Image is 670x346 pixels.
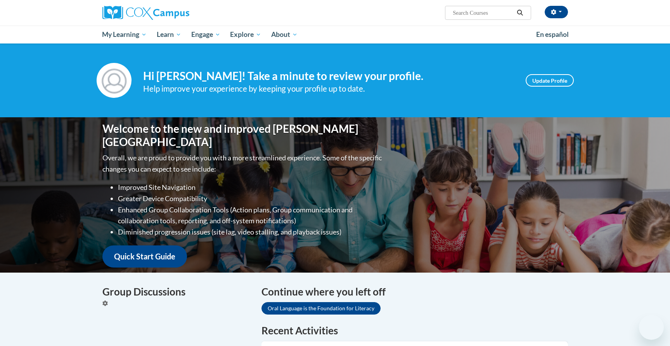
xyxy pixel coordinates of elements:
input: Search Courses [452,8,514,17]
button: Search [514,8,526,17]
li: Diminished progression issues (site lag, video stalling, and playback issues) [118,226,384,238]
button: Account Settings [545,6,568,18]
p: Overall, we are proud to provide you with a more streamlined experience. Some of the specific cha... [102,152,384,175]
div: Help improve your experience by keeping your profile up to date. [143,82,514,95]
a: Oral Language is the Foundation for Literacy [261,302,381,315]
li: Improved Site Navigation [118,182,384,193]
a: Quick Start Guide [102,245,187,268]
a: About [266,26,303,43]
a: En español [531,26,574,43]
span: En español [536,30,569,38]
span: My Learning [102,30,147,39]
a: My Learning [97,26,152,43]
iframe: Button to launch messaging window [639,315,664,340]
a: Update Profile [526,74,574,87]
a: Engage [186,26,225,43]
li: Greater Device Compatibility [118,193,384,204]
div: Main menu [91,26,580,43]
li: Enhanced Group Collaboration Tools (Action plans, Group communication and collaboration tools, re... [118,204,384,227]
h1: Welcome to the new and improved [PERSON_NAME][GEOGRAPHIC_DATA] [102,122,384,148]
span: Engage [191,30,220,39]
h4: Continue where you left off [261,284,568,299]
h4: Group Discussions [102,284,250,299]
img: Cox Campus [102,6,189,20]
span: Explore [230,30,261,39]
a: Explore [225,26,266,43]
span: Learn [157,30,181,39]
h1: Recent Activities [261,323,568,337]
span: About [271,30,298,39]
img: Profile Image [97,63,132,98]
a: Cox Campus [102,6,250,20]
h4: Hi [PERSON_NAME]! Take a minute to review your profile. [143,70,514,83]
a: Learn [152,26,186,43]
